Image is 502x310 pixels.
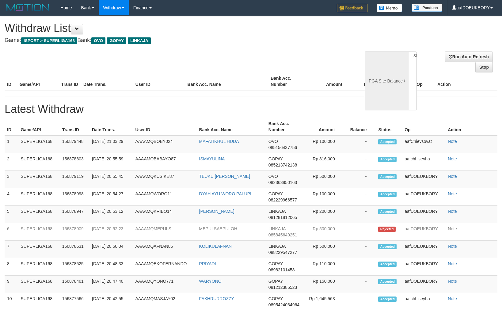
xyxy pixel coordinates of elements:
[402,258,445,276] td: aafDOEUKBORY
[89,171,133,188] td: [DATE] 20:55:45
[199,261,216,266] a: PRIYADI
[344,206,376,223] td: -
[199,296,234,301] a: FAKHRURROZZY
[365,52,409,110] div: PGA Site Balance /
[378,227,395,232] span: Rejected
[268,244,286,249] span: LINKAJA
[268,209,286,214] span: LINKAJA
[378,192,397,197] span: Accepted
[81,73,133,90] th: Date Trans.
[402,153,445,171] td: aafchhiseyha
[133,258,196,276] td: AAAAMQEKOFERNANDO
[310,73,352,90] th: Amount
[60,171,89,188] td: 156879119
[378,297,397,302] span: Accepted
[344,136,376,153] td: -
[89,136,133,153] td: [DATE] 21:03:29
[448,279,457,284] a: Note
[199,191,251,196] a: DYAH AYU WORO PALUPI
[268,267,295,272] span: 08982101458
[268,145,297,150] span: 085156437756
[133,223,196,241] td: AAAAMQMEPULS
[402,241,445,258] td: aafDOEUKBORY
[91,37,105,44] span: OVO
[376,118,402,136] th: Status
[445,118,497,136] th: Action
[448,174,457,179] a: Note
[18,223,60,241] td: SUPERLIGA168
[306,188,344,206] td: Rp 100,000
[60,258,89,276] td: 156878525
[378,174,397,179] span: Accepted
[344,276,376,293] td: -
[414,73,435,90] th: Op
[199,174,250,179] a: TEUKU [PERSON_NAME]
[5,22,329,34] h1: Withdraw List
[18,241,60,258] td: SUPERLIGA168
[378,279,397,284] span: Accepted
[133,153,196,171] td: AAAAMQBABAYO87
[475,62,493,72] a: Stop
[133,171,196,188] td: AAAAMQKUSIKE87
[60,241,89,258] td: 156878631
[5,118,18,136] th: ID
[197,118,266,136] th: Bank Acc. Name
[199,156,225,161] a: ISMAYULINA
[344,171,376,188] td: -
[60,188,89,206] td: 156878998
[448,261,457,266] a: Note
[268,296,283,301] span: GOPAY
[18,118,60,136] th: Game/API
[199,139,239,144] a: MAFATIKHUL HUDA
[60,153,89,171] td: 156878803
[5,136,18,153] td: 1
[133,136,196,153] td: AAAAMQBOBY024
[268,163,297,167] span: 085213742138
[448,244,457,249] a: Note
[402,136,445,153] td: aafChievsovat
[89,118,133,136] th: Date Trans.
[5,258,18,276] td: 8
[448,139,457,144] a: Note
[344,258,376,276] td: -
[337,4,367,12] img: Feedback.jpg
[448,226,457,231] a: Note
[268,174,278,179] span: OVO
[18,171,60,188] td: SUPERLIGA168
[5,73,17,90] th: ID
[60,118,89,136] th: Trans ID
[344,241,376,258] td: -
[402,188,445,206] td: aafDOEUKBORY
[107,37,126,44] span: GOPAY
[133,118,196,136] th: User ID
[5,276,18,293] td: 9
[402,223,445,241] td: aafDOEUKBORY
[412,4,442,12] img: panduan.png
[306,258,344,276] td: Rp 110,000
[306,153,344,171] td: Rp 816,000
[268,279,283,284] span: GOPAY
[18,188,60,206] td: SUPERLIGA168
[18,136,60,153] td: SUPERLIGA168
[344,153,376,171] td: -
[60,136,89,153] td: 156879448
[435,73,497,90] th: Action
[306,171,344,188] td: Rp 500,000
[306,276,344,293] td: Rp 150,000
[268,191,283,196] span: GOPAY
[402,206,445,223] td: aafDOEUKBORY
[268,302,299,307] span: 0895424034964
[17,73,59,90] th: Game/API
[89,188,133,206] td: [DATE] 20:54:27
[199,209,234,214] a: [PERSON_NAME]
[5,171,18,188] td: 3
[60,206,89,223] td: 156878947
[133,276,196,293] td: AAAAMQYONO771
[5,153,18,171] td: 2
[268,226,286,231] span: LINKAJA
[268,180,297,185] span: 082363850163
[377,4,402,12] img: Button%20Memo.svg
[89,276,133,293] td: [DATE] 20:47:40
[89,241,133,258] td: [DATE] 20:50:04
[306,206,344,223] td: Rp 200,000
